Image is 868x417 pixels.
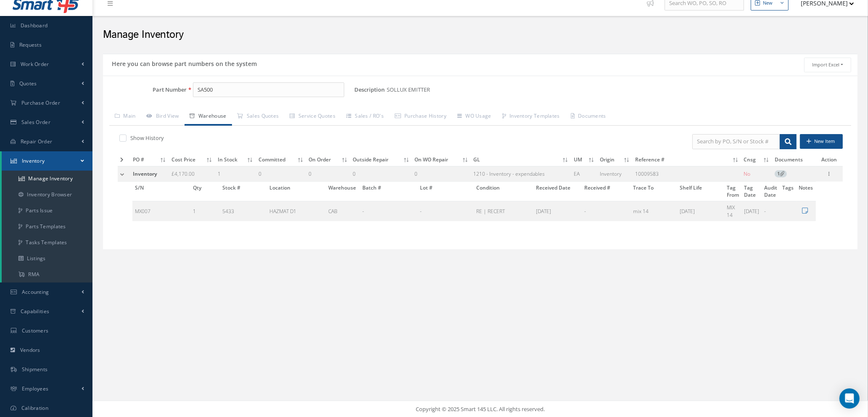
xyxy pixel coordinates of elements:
span: 10009583 [635,170,659,177]
button: Import Excel [804,58,851,72]
a: Inventory Browser [2,187,92,203]
th: Reference # [633,153,741,166]
th: Cost Price [169,153,215,166]
th: Cnsg [741,153,772,166]
span: Repair Order [21,138,53,145]
a: Main [109,108,141,126]
td: MX007 [132,201,190,221]
td: 1 [190,201,220,221]
span: Dashboard [21,22,48,29]
th: Action [816,153,843,166]
span: Purchase Order [21,99,60,106]
th: UM [571,153,597,166]
td: EA [571,166,597,182]
a: Documents [565,108,612,126]
th: Tag Date [742,182,762,201]
span: Employees [22,385,49,392]
span: Customers [22,327,49,334]
a: Bird View [141,108,185,126]
input: Search by PO, S/N or Stock # [692,134,780,149]
a: Service Quotes [284,108,341,126]
span: Shipments [22,366,48,373]
span: HAZMAT D1 [269,208,296,215]
div: Show and not show all detail with stock [118,134,474,144]
td: - [360,201,417,221]
span: Vendors [20,346,40,354]
a: Parts Issue [2,203,92,219]
td: [DATE] [533,201,582,221]
th: Stock # [220,182,266,201]
span: Inventory [133,170,157,177]
td: 0 [350,166,412,182]
label: Description [354,87,385,93]
th: Documents [772,153,816,166]
a: Parts Templates [2,219,92,235]
td: 1210 - Inventory - expendables [471,166,571,182]
th: Notes [797,182,816,201]
span: Quotes [19,80,37,87]
th: Received Date [533,182,582,201]
span: Calibration [21,404,48,412]
a: Listings [2,251,92,267]
span: Accounting [22,288,49,296]
td: 0 [306,166,350,182]
th: On WO Repair [412,153,471,166]
td: RE | RECERT [474,201,533,221]
h5: Here you can browse part numbers on the system [109,58,257,68]
div: - [585,208,628,215]
a: Sales / RO's [341,108,389,126]
th: Tags [780,182,797,201]
a: Inventory [2,151,92,171]
a: Warehouse [185,108,232,126]
td: - [762,201,780,221]
td: [DATE] [677,201,724,221]
a: Tasks Templates [2,235,92,251]
td: mix 14 [631,201,677,221]
div: Open Intercom Messenger [839,388,860,409]
a: Sales Quotes [232,108,285,126]
span: Sales Order [21,119,50,126]
a: RMA [2,267,92,282]
span: Inventory [22,157,45,164]
th: Tag From [725,182,742,201]
th: Received # [582,182,631,201]
label: Show History [128,134,164,142]
td: MIX 14 [725,201,742,221]
th: Audit Date [762,182,780,201]
h2: Manage Inventory [103,29,857,41]
a: Purchase History [389,108,452,126]
span: No [744,170,750,177]
th: S/N [132,182,190,201]
td: CAB [326,201,360,221]
td: [DATE] [742,201,762,221]
a: Manage Inventory [2,171,92,187]
button: New Item [800,134,843,149]
th: Outside Repair [350,153,412,166]
a: 1 [775,170,787,177]
td: 5433 [220,201,266,221]
label: Part Number [103,87,187,93]
span: 1 [775,170,787,178]
th: Lot # [417,182,474,201]
td: £4,170.00 [169,166,215,182]
td: 0 [412,166,471,182]
th: Origin [597,153,633,166]
th: On Order [306,153,350,166]
th: Batch # [360,182,417,201]
span: Capabilities [21,308,50,315]
span: Work Order [21,61,49,68]
a: Inventory Templates [497,108,565,126]
th: Location [267,182,326,201]
th: Trace To [631,182,677,201]
th: In Stock [215,153,256,166]
a: WO Usage [452,108,497,126]
th: Qty [190,182,220,201]
th: Warehouse [326,182,360,201]
span: SOLLUX EMITTER [387,82,433,98]
th: GL [471,153,571,166]
td: Inventory [597,166,633,182]
div: Copyright © 2025 Smart 145 LLC. All rights reserved. [101,405,860,414]
th: Condition [474,182,533,201]
td: 1 [215,166,256,182]
th: Shelf Life [677,182,724,201]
